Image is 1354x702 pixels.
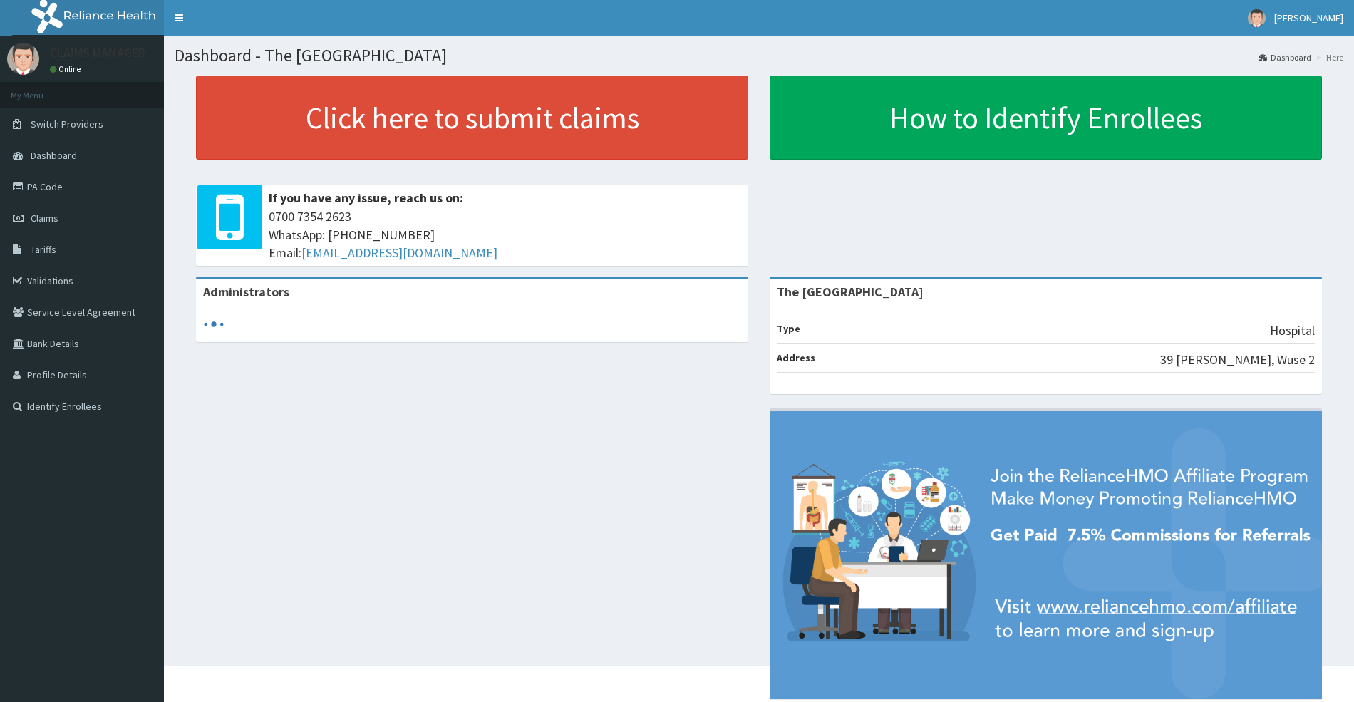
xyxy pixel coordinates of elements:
[1259,51,1311,63] a: Dashboard
[203,314,224,335] svg: audio-loading
[196,76,748,160] a: Click here to submit claims
[50,64,84,74] a: Online
[7,43,39,75] img: User Image
[31,212,58,224] span: Claims
[203,284,289,300] b: Administrators
[31,118,103,130] span: Switch Providers
[301,244,497,261] a: [EMAIL_ADDRESS][DOMAIN_NAME]
[1270,321,1315,340] p: Hospital
[1313,51,1343,63] li: Here
[777,284,924,300] strong: The [GEOGRAPHIC_DATA]
[269,190,463,206] b: If you have any issue, reach us on:
[1248,9,1266,27] img: User Image
[1274,11,1343,24] span: [PERSON_NAME]
[31,149,77,162] span: Dashboard
[770,411,1322,700] img: provider-team-banner.png
[770,76,1322,160] a: How to Identify Enrollees
[777,322,800,335] b: Type
[50,46,145,59] p: CLAIMS MANAGER
[175,46,1343,65] h1: Dashboard - The [GEOGRAPHIC_DATA]
[269,207,741,262] span: 0700 7354 2623 WhatsApp: [PHONE_NUMBER] Email:
[777,351,815,364] b: Address
[1160,351,1315,369] p: 39 [PERSON_NAME], Wuse 2
[31,243,56,256] span: Tariffs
